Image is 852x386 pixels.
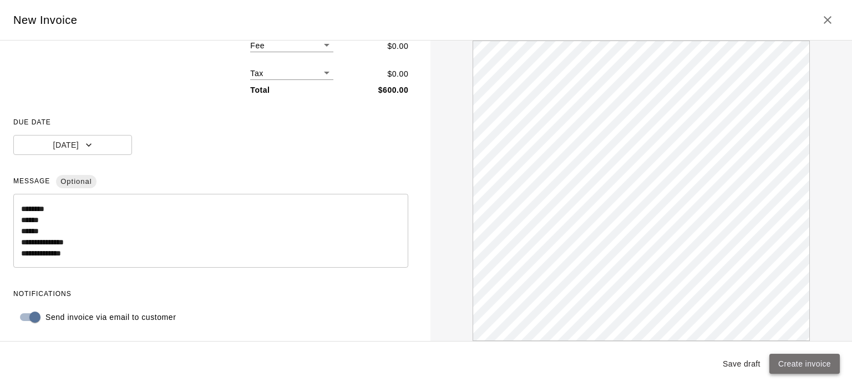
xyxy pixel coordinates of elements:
[56,172,96,192] span: Optional
[816,9,839,31] button: Close
[45,312,176,323] p: Send invoice via email to customer
[769,354,840,374] button: Create invoice
[13,114,408,132] span: DUE DATE
[13,173,408,191] span: MESSAGE
[387,41,408,52] p: $ 0.00
[13,13,78,28] h5: New Invoice
[378,86,409,94] b: $ 600.00
[718,354,765,374] button: Save draft
[13,285,408,303] span: NOTIFICATIONS
[250,86,270,94] b: Total
[387,68,408,80] p: $ 0.00
[13,135,132,156] button: [DATE]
